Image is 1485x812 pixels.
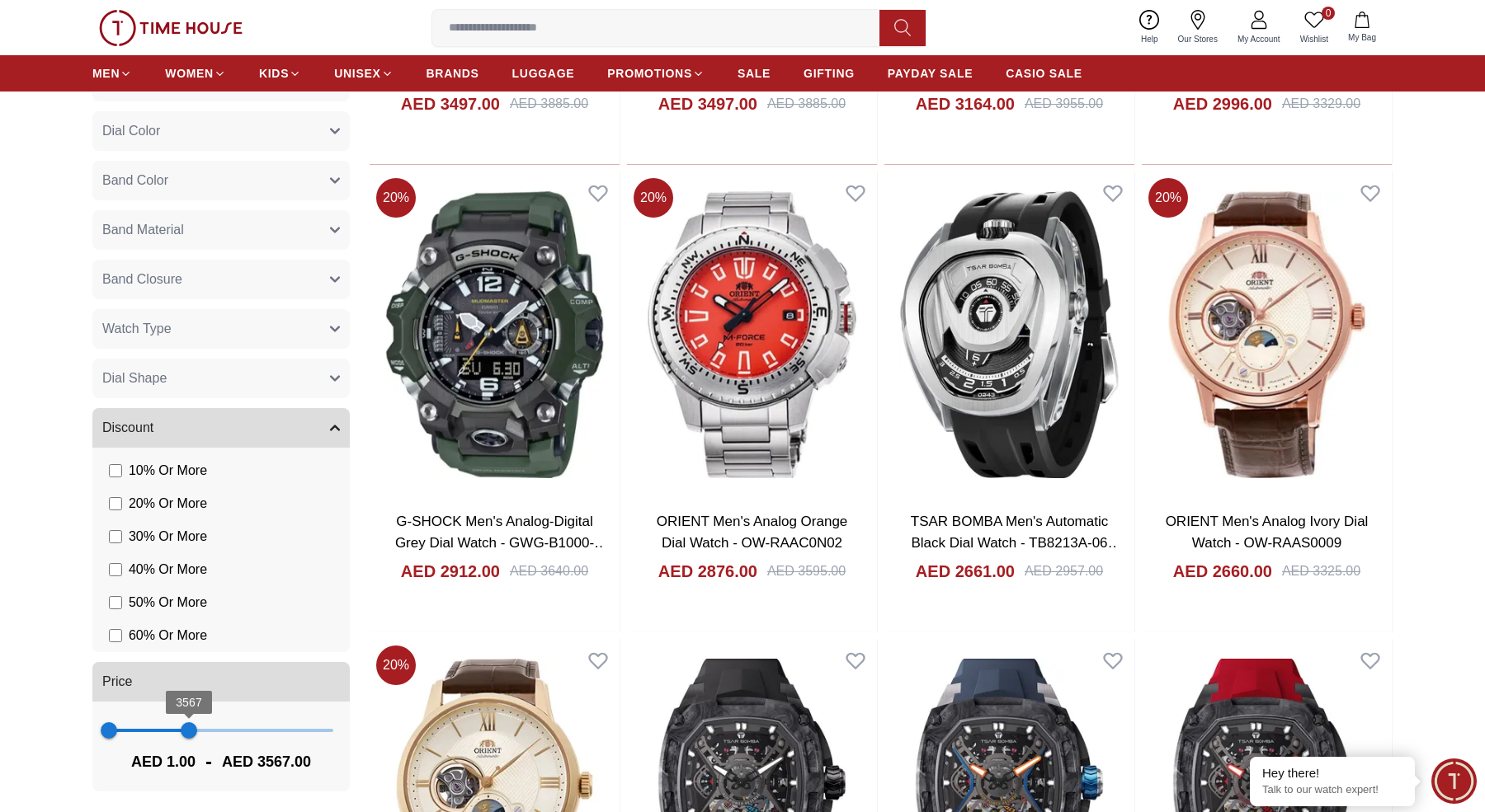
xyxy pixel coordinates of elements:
div: AED 3955.00 [1025,94,1103,114]
a: Help [1131,7,1168,49]
div: AED 3640.00 [510,561,588,581]
span: Wishlist [1294,33,1335,45]
input: 30% Or More [109,530,122,543]
span: CASIO SALE [1006,65,1082,82]
input: 60% Or More [109,629,122,642]
span: Price [102,672,132,692]
div: AED 3885.00 [767,94,846,114]
a: TSAR BOMBA Men's Automatic Black Dial Watch - TB8213A-06 SET [911,514,1122,571]
span: LUGGAGE [512,65,575,82]
div: AED 3885.00 [510,94,588,114]
span: - [196,749,222,775]
h4: AED 2912.00 [401,560,500,583]
span: 50 % Or More [129,593,207,613]
a: UNISEX [334,59,393,88]
a: PROMOTIONS [607,59,705,88]
span: PROMOTIONS [607,65,692,82]
span: Dial Color [102,121,160,141]
img: TSAR BOMBA Men's Automatic Black Dial Watch - TB8213A-06 SET [884,171,1134,499]
span: Discount [102,418,153,438]
div: Chat Widget [1431,758,1477,804]
h4: AED 3497.00 [658,92,757,115]
a: G-SHOCK Men's Analog-Digital Grey Dial Watch - GWG-B1000-3ADR [395,514,608,571]
span: 0 [1322,7,1335,20]
span: 10 % Or More [129,461,207,481]
a: PAYDAY SALE [888,59,973,88]
a: LUGGAGE [512,59,575,88]
span: 20 % [1148,178,1188,218]
button: Band Material [92,210,350,250]
a: WOMEN [165,59,226,88]
button: Band Color [92,161,350,200]
a: SALE [738,59,771,88]
div: AED 3595.00 [767,561,846,581]
input: 50% Or More [109,596,122,609]
a: Our Stores [1168,7,1228,49]
a: CASIO SALE [1006,59,1082,88]
span: Watch Type [102,319,172,339]
span: 40 % Or More [129,560,207,580]
img: ORIENT Men's Analog Orange Dial Watch - OW-RAAC0N02 [627,171,877,499]
input: 40% Or More [109,563,122,576]
span: KIDS [259,65,289,82]
a: MEN [92,59,132,88]
span: 3567 [176,696,202,709]
a: BRANDS [427,59,479,88]
img: ... [99,10,243,46]
a: KIDS [259,59,301,88]
span: UNISEX [334,65,380,82]
button: Band Closure [92,260,350,299]
div: Hey there! [1262,765,1402,781]
span: 20 % [376,645,416,685]
span: 30 % Or More [129,527,207,547]
span: Band Material [102,220,184,240]
h4: AED 3164.00 [916,92,1015,115]
span: Band Color [102,171,168,190]
h4: AED 2876.00 [658,560,757,583]
a: ORIENT Men's Analog Ivory Dial Watch - OW-RAAS0009 [1166,514,1369,551]
span: Our Stores [1171,33,1224,45]
button: Price [92,662,350,702]
p: Talk to our watch expert! [1262,783,1402,797]
a: ORIENT Men's Analog Orange Dial Watch - OW-RAAC0N02 [657,514,848,551]
div: AED 2957.00 [1025,561,1103,581]
span: Band Closure [102,270,182,289]
span: BRANDS [427,65,479,82]
span: 20 % [376,178,416,218]
a: 0Wishlist [1290,7,1338,49]
button: Dial Color [92,111,350,151]
span: 60 % Or More [129,626,207,645]
button: Discount [92,408,350,448]
span: SALE [738,65,771,82]
span: PAYDAY SALE [888,65,973,82]
span: GIFTING [804,65,855,82]
a: GIFTING [804,59,855,88]
h4: AED 2996.00 [1173,92,1272,115]
button: My Bag [1338,8,1386,47]
h4: AED 3497.00 [401,92,500,115]
span: MEN [92,65,120,82]
span: My Account [1231,33,1287,45]
img: ORIENT Men's Analog Ivory Dial Watch - OW-RAAS0009 [1142,171,1392,499]
span: Dial Shape [102,368,167,388]
span: Help [1134,33,1165,45]
span: AED 1.00 [131,750,196,773]
button: Watch Type [92,309,350,349]
h4: AED 2661.00 [916,560,1015,583]
span: AED 3567.00 [222,750,311,773]
span: 20 % Or More [129,494,207,514]
span: 20 % [634,178,673,218]
div: AED 3325.00 [1282,561,1360,581]
img: G-SHOCK Men's Analog-Digital Grey Dial Watch - GWG-B1000-3ADR [370,171,620,499]
input: 10% Or More [109,464,122,477]
h4: AED 2660.00 [1173,560,1272,583]
input: 20% Or More [109,497,122,510]
span: WOMEN [165,65,214,82]
button: Dial Shape [92,359,350,398]
div: AED 3329.00 [1282,94,1360,114]
span: My Bag [1341,31,1383,44]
